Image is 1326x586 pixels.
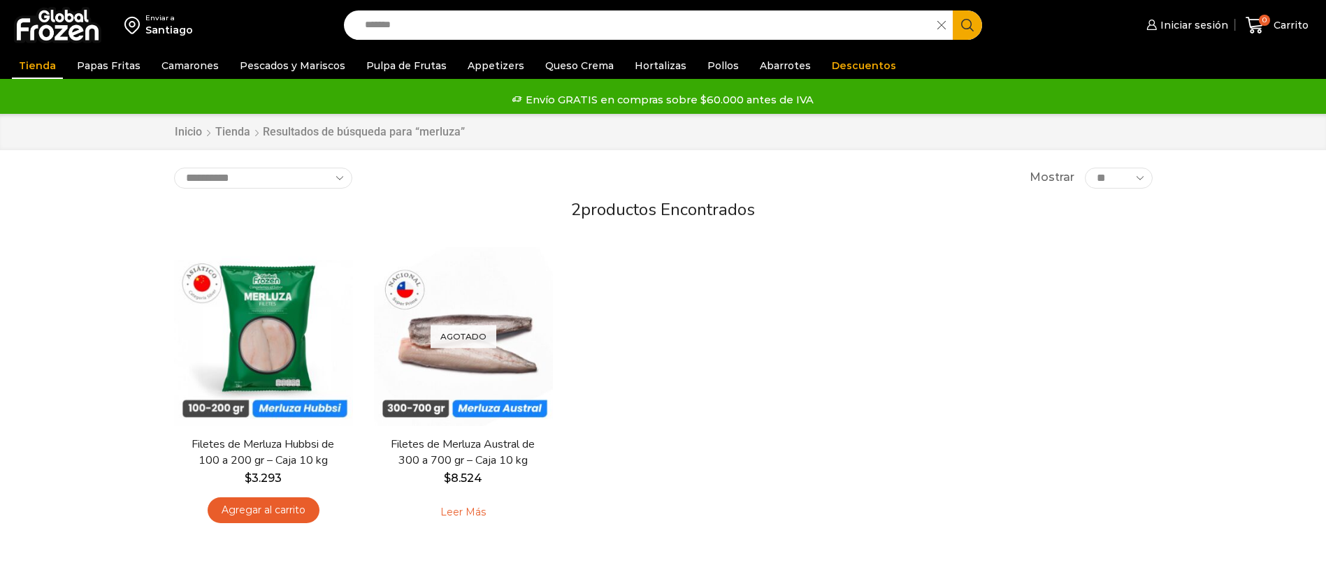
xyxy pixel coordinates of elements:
nav: Breadcrumb [174,124,465,140]
a: Abarrotes [753,52,818,79]
select: Pedido de la tienda [174,168,352,189]
span: 2 [571,198,581,221]
a: Tienda [215,124,251,140]
a: Camarones [154,52,226,79]
button: Search button [953,10,982,40]
span: Carrito [1270,18,1309,32]
span: 0 [1259,15,1270,26]
span: $ [245,471,252,485]
a: Tienda [12,52,63,79]
span: Mostrar [1030,170,1074,186]
div: Enviar a [145,13,193,23]
a: Filetes de Merluza Austral de 300 a 700 gr – Caja 10 kg [382,437,543,469]
bdi: 3.293 [245,471,282,485]
a: Descuentos [825,52,903,79]
a: Filetes de Merluza Hubbsi de 100 a 200 gr – Caja 10 kg [182,437,343,469]
a: Papas Fritas [70,52,147,79]
span: Iniciar sesión [1157,18,1228,32]
h1: Resultados de búsqueda para “merluza” [263,125,465,138]
a: Hortalizas [628,52,693,79]
a: Agregar al carrito: “Filetes de Merluza Hubbsi de 100 a 200 gr – Caja 10 kg” [208,497,319,523]
a: Inicio [174,124,203,140]
a: Appetizers [461,52,531,79]
a: Iniciar sesión [1143,11,1228,39]
a: Pollos [700,52,746,79]
div: Santiago [145,23,193,37]
bdi: 8.524 [444,471,482,485]
a: Queso Crema [538,52,621,79]
img: address-field-icon.svg [124,13,145,37]
a: Leé más sobre “Filetes de Merluza Austral de 300 a 700 gr - Caja 10 kg” [419,497,507,527]
a: 0 Carrito [1242,9,1312,42]
span: productos encontrados [581,198,755,221]
p: Agotado [431,325,496,349]
a: Pescados y Mariscos [233,52,352,79]
span: $ [444,471,451,485]
a: Pulpa de Frutas [359,52,454,79]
